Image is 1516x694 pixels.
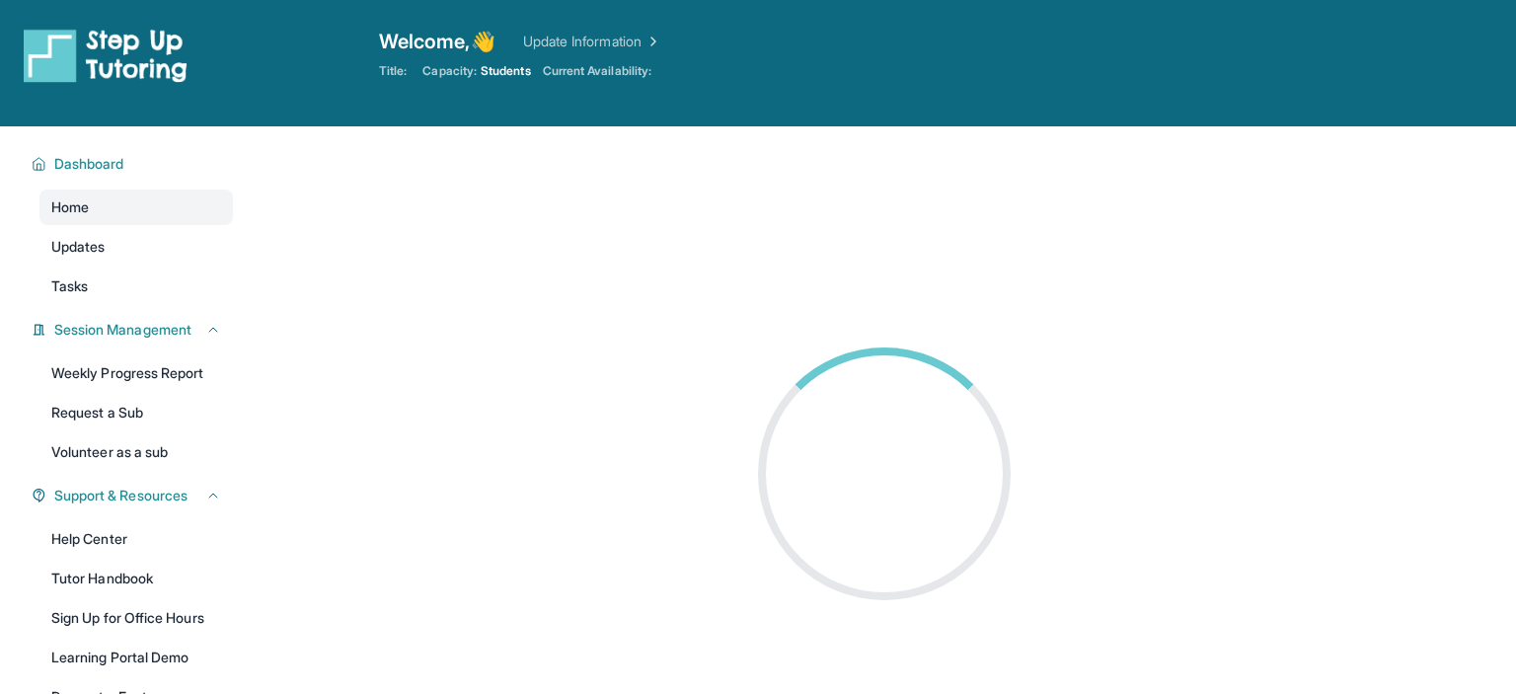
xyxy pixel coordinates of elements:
[24,28,188,83] img: logo
[54,154,124,174] span: Dashboard
[46,154,221,174] button: Dashboard
[39,355,233,391] a: Weekly Progress Report
[379,63,407,79] span: Title:
[39,561,233,596] a: Tutor Handbook
[39,229,233,265] a: Updates
[39,190,233,225] a: Home
[481,63,531,79] span: Students
[46,320,221,340] button: Session Management
[523,32,661,51] a: Update Information
[422,63,477,79] span: Capacity:
[39,434,233,470] a: Volunteer as a sub
[51,276,88,296] span: Tasks
[51,237,106,257] span: Updates
[39,269,233,304] a: Tasks
[39,521,233,557] a: Help Center
[46,486,221,505] button: Support & Resources
[379,28,495,55] span: Welcome, 👋
[54,486,188,505] span: Support & Resources
[39,640,233,675] a: Learning Portal Demo
[543,63,651,79] span: Current Availability:
[39,395,233,430] a: Request a Sub
[51,197,89,217] span: Home
[54,320,191,340] span: Session Management
[39,600,233,636] a: Sign Up for Office Hours
[642,32,661,51] img: Chevron Right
